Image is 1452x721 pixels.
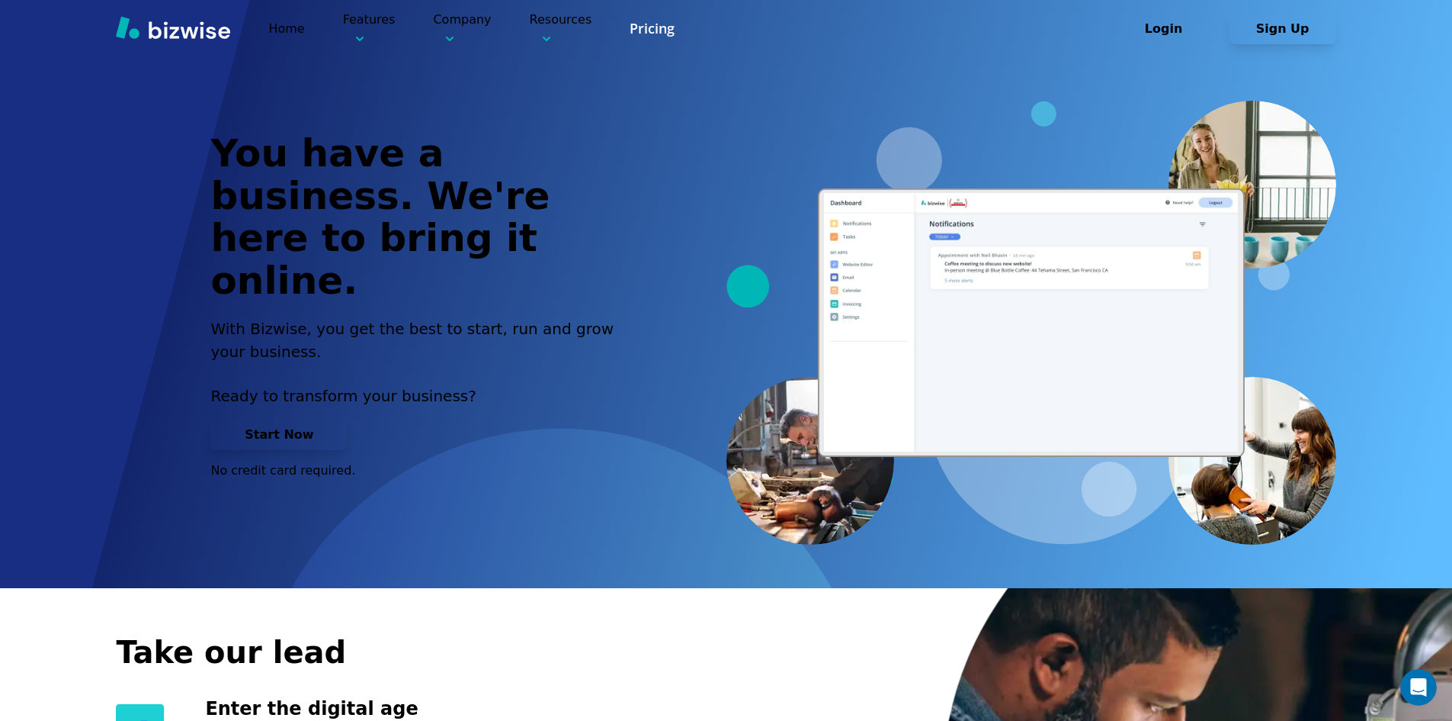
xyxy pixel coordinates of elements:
a: Home [268,21,304,36]
p: Resources [530,11,592,47]
button: Start Now [210,420,348,450]
h2: With Bizwise, you get the best to start, run and grow your business. [210,317,631,363]
button: Login [1111,14,1217,44]
a: Sign Up [1229,21,1336,36]
p: Ready to transform your business? [210,385,631,407]
img: Bizwise Logo [116,16,230,39]
p: No credit card required. [210,462,631,479]
h2: Take our lead [116,632,1259,673]
h1: You have a business. We're here to bring it online. [210,133,631,302]
button: Sign Up [1229,14,1336,44]
iframe: Intercom live chat [1400,669,1437,706]
p: Features [343,11,396,47]
a: Start Now [210,427,348,442]
a: Login [1111,21,1229,36]
a: Pricing [630,19,675,38]
p: Company [433,11,491,47]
